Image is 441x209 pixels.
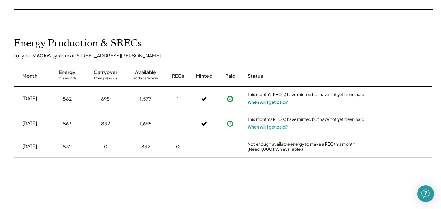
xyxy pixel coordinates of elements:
[22,72,37,79] div: Month
[101,120,110,127] div: 832
[248,141,366,152] div: Not enough available energy to make a REC this month. (Need 1,000 kWh available.)
[248,117,366,124] div: This month's REC(s) have minted but have not yet been paid.
[176,143,180,150] div: 0
[58,76,76,83] div: this month
[22,120,37,127] div: [DATE]
[248,124,288,131] button: When will I get paid?
[141,143,150,150] div: 832
[248,92,366,99] div: This month's REC(s) have minted but have not yet been paid.
[248,99,288,106] button: When will I get paid?
[14,52,439,59] div: for your 9.60 kW system at [STREET_ADDRESS][PERSON_NAME]
[225,118,235,129] button: Payment approved, but not yet initiated.
[104,143,107,150] div: 0
[63,95,72,102] div: 882
[101,95,110,102] div: 695
[177,120,179,127] div: 1
[22,95,37,102] div: [DATE]
[63,143,72,150] div: 832
[94,69,117,76] div: Carryover
[94,76,117,83] div: from previous
[172,72,184,79] div: RECs
[225,72,235,79] div: Paid
[14,38,142,49] h2: Energy Production & SRECs
[177,95,179,102] div: 1
[248,72,366,79] div: Status
[225,94,235,104] button: Payment approved, but not yet initiated.
[59,69,75,76] div: Energy
[140,95,152,102] div: 1,577
[140,120,152,127] div: 1,695
[133,76,158,83] div: adds carryover
[196,72,212,79] div: Minted
[63,120,72,127] div: 863
[135,69,156,76] div: Available
[22,143,37,150] div: [DATE]
[417,185,434,202] div: Open Intercom Messenger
